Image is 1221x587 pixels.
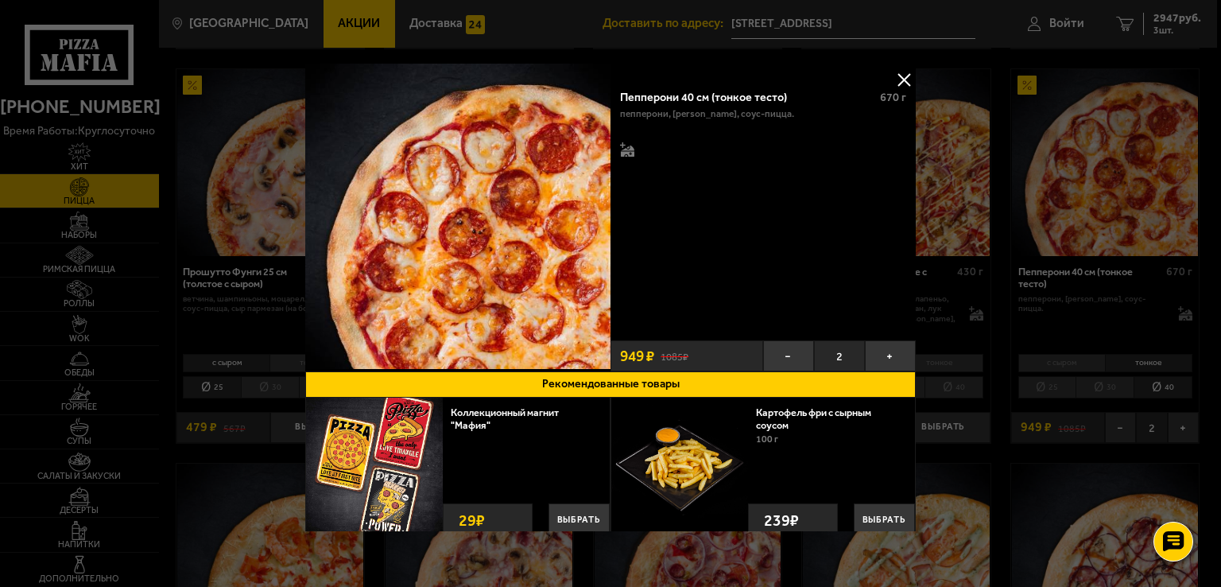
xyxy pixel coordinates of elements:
[305,64,610,369] img: Пепперони 40 см (тонкое тесто)
[865,340,916,371] button: +
[756,433,778,445] span: 100 г
[451,406,559,431] a: Коллекционный магнит "Мафия"
[756,406,871,431] a: Картофель фри с сырным соусом
[854,503,915,537] button: Выбрать
[548,503,610,537] button: Выбрать
[814,340,865,371] span: 2
[620,91,868,104] div: Пепперони 40 см (тонкое тесто)
[305,371,916,398] button: Рекомендованные товары
[763,340,814,371] button: −
[305,64,610,371] a: Пепперони 40 см (тонкое тесто)
[880,91,906,104] span: 670 г
[620,109,794,119] p: пепперони, [PERSON_NAME], соус-пицца.
[620,348,654,363] span: 949 ₽
[661,349,688,363] s: 1085 ₽
[760,504,803,536] strong: 239 ₽
[455,504,489,536] strong: 29 ₽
